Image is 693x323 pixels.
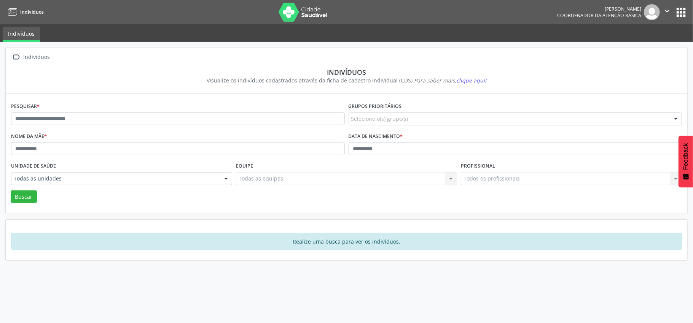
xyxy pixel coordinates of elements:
div: Indivíduos [16,68,677,76]
i: Para saber mais, [414,77,486,84]
i:  [11,52,22,63]
span: clique aqui! [456,77,486,84]
a: Indivíduos [5,6,44,18]
a: Indivíduos [3,27,40,42]
button: Feedback - Mostrar pesquisa [679,136,693,187]
label: Data de nascimento [349,131,403,142]
label: Equipe [236,160,253,172]
span: Todas as unidades [14,175,217,182]
label: Pesquisar [11,101,40,112]
i:  [663,7,671,15]
label: Profissional [461,160,495,172]
button: apps [674,6,688,19]
div: Realize uma busca para ver os indivíduos. [11,233,682,250]
div: [PERSON_NAME] [557,6,641,12]
span: Indivíduos [20,9,44,15]
label: Unidade de saúde [11,160,56,172]
label: Grupos prioritários [349,101,402,112]
span: Coordenador da Atenção Básica [557,12,641,19]
button: Buscar [11,190,37,203]
span: Selecione o(s) grupo(s) [351,115,408,123]
span: Feedback [682,143,689,170]
div: Indivíduos [22,52,51,63]
div: Visualize os indivíduos cadastrados através da ficha de cadastro individual (CDS). [16,76,677,84]
a:  Indivíduos [11,52,51,63]
img: img [644,4,660,20]
button:  [660,4,674,20]
label: Nome da mãe [11,131,47,142]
